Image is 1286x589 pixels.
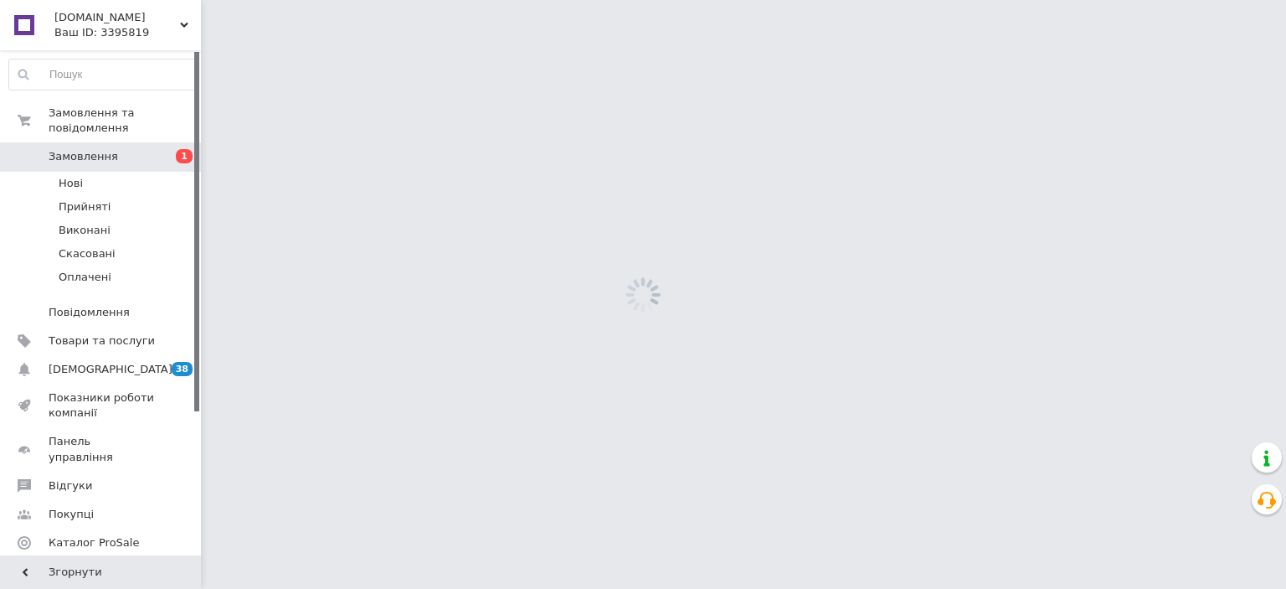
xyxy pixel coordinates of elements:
[9,59,197,90] input: Пошук
[49,507,94,522] span: Покупці
[49,106,201,136] span: Замовлення та повідомлення
[176,149,193,163] span: 1
[49,149,118,164] span: Замовлення
[59,246,116,261] span: Скасовані
[49,362,172,377] span: [DEMOGRAPHIC_DATA]
[49,305,130,320] span: Повідомлення
[49,535,139,550] span: Каталог ProSale
[172,362,193,376] span: 38
[49,390,155,421] span: Показники роботи компанії
[54,10,180,25] span: Crazyavto.com.ua
[59,223,111,238] span: Виконані
[59,270,111,285] span: Оплачені
[59,199,111,214] span: Прийняті
[49,434,155,464] span: Панель управління
[59,176,83,191] span: Нові
[54,25,201,40] div: Ваш ID: 3395819
[49,478,92,493] span: Відгуки
[49,333,155,349] span: Товари та послуги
